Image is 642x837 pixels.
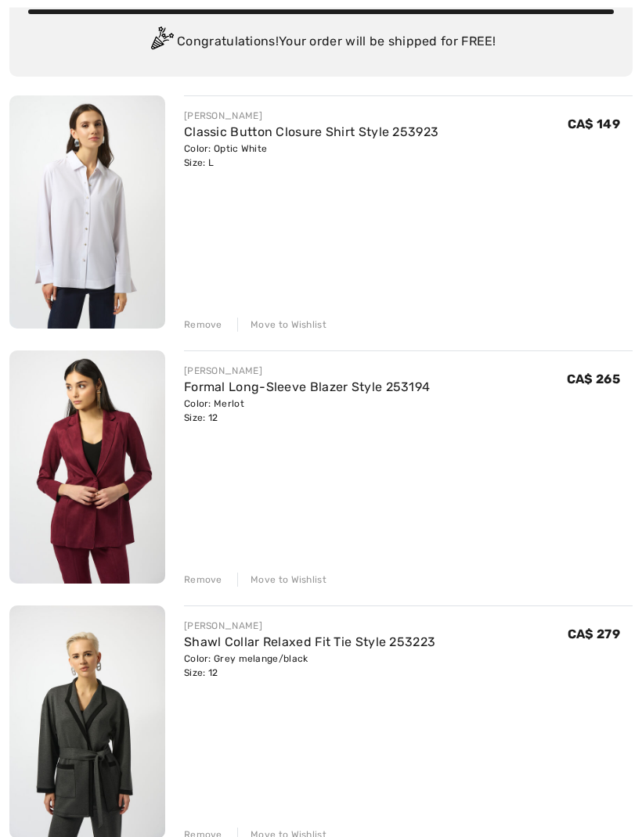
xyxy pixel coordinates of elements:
a: Formal Long-Sleeve Blazer Style 253194 [184,380,430,395]
div: [PERSON_NAME] [184,620,435,634]
div: Congratulations! Your order will be shipped for FREE! [28,27,614,59]
div: Remove [184,573,222,587]
img: Congratulation2.svg [146,27,177,59]
div: Color: Optic White Size: L [184,142,438,171]
div: [PERSON_NAME] [184,110,438,124]
span: CA$ 149 [568,117,620,132]
span: CA$ 265 [567,372,620,387]
a: Classic Button Closure Shirt Style 253923 [184,125,438,140]
div: Color: Merlot Size: 12 [184,397,430,426]
img: Formal Long-Sleeve Blazer Style 253194 [9,351,165,584]
div: [PERSON_NAME] [184,365,430,379]
a: Shawl Collar Relaxed Fit Tie Style 253223 [184,635,435,650]
div: Move to Wishlist [237,573,326,587]
div: Color: Grey melange/black Size: 12 [184,652,435,681]
span: CA$ 279 [568,627,620,642]
div: Remove [184,318,222,332]
div: Move to Wishlist [237,318,326,332]
img: Classic Button Closure Shirt Style 253923 [9,96,165,329]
